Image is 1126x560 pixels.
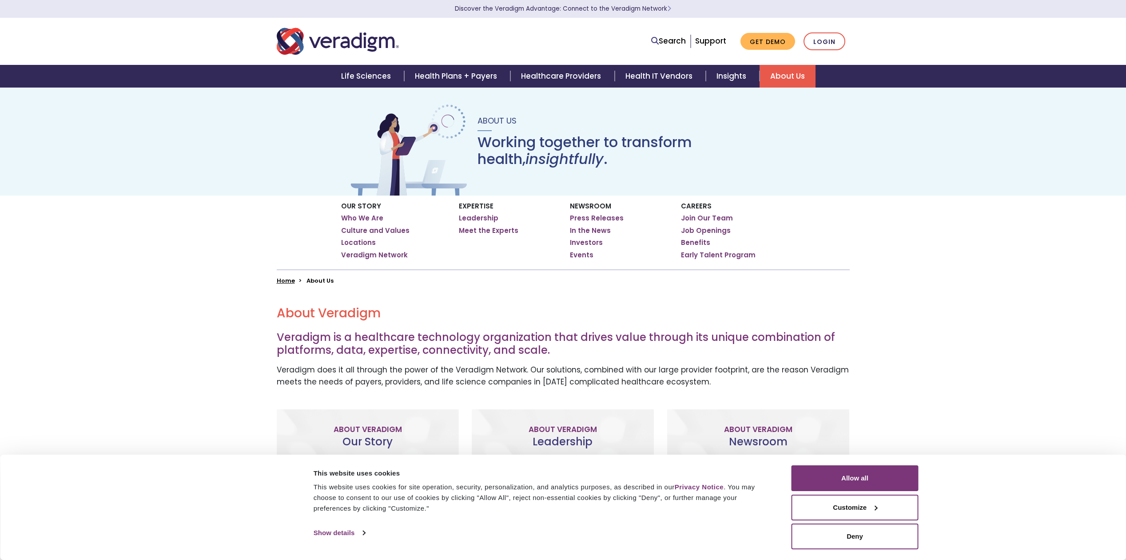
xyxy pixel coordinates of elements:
div: This website uses cookies for site operation, security, personalization, and analytics purposes, ... [314,482,772,514]
button: Deny [792,524,919,549]
a: Culture and Values [341,226,410,235]
h3: Newsroom [674,436,842,461]
a: Leadership [459,214,498,223]
a: Join Our Team [681,214,733,223]
a: Health Plans + Payers [404,65,510,88]
button: Allow all [792,465,919,491]
button: Customize [792,495,919,520]
a: Privacy Notice [675,483,724,491]
h3: Our Story [284,436,452,461]
h2: About Veradigm [277,306,850,321]
em: insightfully [525,149,604,169]
p: About Veradigm [284,424,452,436]
a: Job Openings [681,226,731,235]
a: Health IT Vendors [615,65,706,88]
a: About Us [760,65,816,88]
a: Support [695,36,726,46]
a: Press Releases [570,214,624,223]
a: Life Sciences [330,65,404,88]
h1: Working together to transform health, . [477,134,778,168]
a: Discover the Veradigm Advantage: Connect to the Veradigm NetworkLearn More [455,4,671,13]
span: About Us [477,115,517,126]
a: Events [570,251,593,260]
p: About Veradigm [479,424,647,436]
a: Early Talent Program [681,251,756,260]
a: Search [651,35,686,47]
p: About Veradigm [674,424,842,436]
h3: Veradigm is a healthcare technology organization that drives value through its unique combination... [277,331,850,357]
a: Veradigm Network [341,251,408,260]
a: Insights [706,65,760,88]
a: Show details [314,526,365,540]
span: Learn More [667,4,671,13]
a: In the News [570,226,611,235]
a: Get Demo [740,33,795,50]
a: Locations [341,238,376,247]
a: Healthcare Providers [510,65,614,88]
div: This website uses cookies [314,468,772,479]
a: Investors [570,238,603,247]
a: Who We Are [341,214,383,223]
img: Veradigm logo [277,27,399,56]
h3: Leadership [479,436,647,461]
a: Home [277,276,295,285]
p: Veradigm does it all through the power of the Veradigm Network. Our solutions, combined with our ... [277,364,850,388]
a: Benefits [681,238,710,247]
a: Login [804,32,845,51]
a: Meet the Experts [459,226,518,235]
